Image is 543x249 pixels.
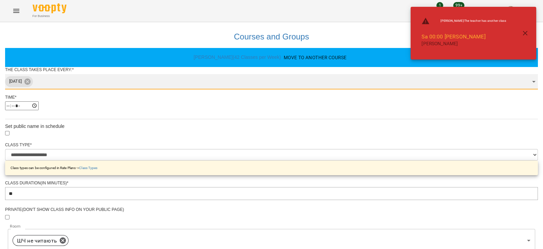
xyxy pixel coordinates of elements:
[284,53,347,62] span: Move to another course
[194,54,281,60] a: [PERSON_NAME] ( 42 Classes per Week )
[5,180,538,186] div: Class Duration(in minutes)
[5,74,538,89] div: [DATE]
[13,235,69,246] div: ШЧ не читають
[8,3,24,19] button: Menu
[8,32,535,41] h3: Courses and Groups
[422,40,506,47] p: [PERSON_NAME]
[79,166,97,170] a: Class Types
[422,33,485,40] a: Sa 00:00 [PERSON_NAME]
[5,76,33,87] div: [DATE]
[5,123,538,130] div: Set public name in schedule
[5,67,538,73] div: The class takes place every:
[5,142,538,148] div: Class Type
[5,95,538,100] div: Time
[281,51,350,64] button: Move to another course
[11,165,97,170] p: Class types can be configured in Rate Plans ->
[436,2,443,9] span: 1
[33,3,67,13] img: Voopty Logo
[17,237,57,245] p: ШЧ не читають
[416,14,512,28] li: [PERSON_NAME] : The teacher has another class
[453,2,465,9] span: 99+
[33,14,67,18] span: For Business
[5,78,26,85] span: [DATE]
[5,207,538,213] div: Private(Don't show class info on your public page)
